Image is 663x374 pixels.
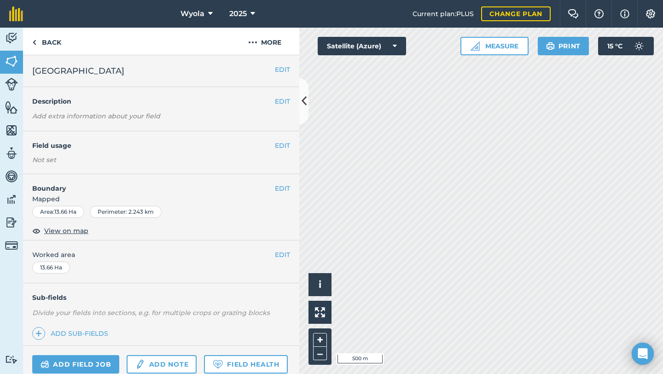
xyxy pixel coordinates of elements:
[32,262,70,274] div: 13.66 Ha
[32,309,270,317] em: Divide your fields into sections, e.g. for multiple crops or grazing blocks
[5,216,18,229] img: svg+xml;base64,PD94bWwgdmVyc2lvbj0iMS4wIiBlbmNvZGluZz0idXRmLTgiPz4KPCEtLSBHZW5lcmF0b3I6IEFkb2JlIE...
[568,9,579,18] img: Two speech bubbles overlapping with the left bubble in the forefront
[44,226,88,236] span: View on map
[313,347,327,360] button: –
[32,37,36,48] img: svg+xml;base64,PHN2ZyB4bWxucz0iaHR0cDovL3d3dy53My5vcmcvMjAwMC9zdmciIHdpZHRoPSI5IiBoZWlnaHQ9IjI0Ii...
[32,225,88,236] button: View on map
[313,333,327,347] button: +
[5,355,18,364] img: svg+xml;base64,PD94bWwgdmVyc2lvbj0iMS4wIiBlbmNvZGluZz0idXRmLTgiPz4KPCEtLSBHZW5lcmF0b3I6IEFkb2JlIE...
[546,41,555,52] img: svg+xml;base64,PHN2ZyB4bWxucz0iaHR0cDovL3d3dy53My5vcmcvMjAwMC9zdmciIHdpZHRoPSIxOSIgaGVpZ2h0PSIyNC...
[5,54,18,68] img: svg+xml;base64,PHN2ZyB4bWxucz0iaHR0cDovL3d3dy53My5vcmcvMjAwMC9zdmciIHdpZHRoPSI1NiIgaGVpZ2h0PSI2MC...
[180,8,204,19] span: Wyola
[9,6,23,21] img: fieldmargin Logo
[32,96,290,106] h4: Description
[538,37,589,55] button: Print
[308,273,331,296] button: i
[32,112,160,120] em: Add extra information about your field
[620,8,629,19] img: svg+xml;base64,PHN2ZyB4bWxucz0iaHR0cDovL3d3dy53My5vcmcvMjAwMC9zdmciIHdpZHRoPSIxNyIgaGVpZ2h0PSIxNy...
[5,193,18,206] img: svg+xml;base64,PD94bWwgdmVyc2lvbj0iMS4wIiBlbmNvZGluZz0idXRmLTgiPz4KPCEtLSBHZW5lcmF0b3I6IEFkb2JlIE...
[5,123,18,137] img: svg+xml;base64,PHN2ZyB4bWxucz0iaHR0cDovL3d3dy53My5vcmcvMjAwMC9zdmciIHdpZHRoPSI1NiIgaGVpZ2h0PSI2MC...
[35,328,42,339] img: svg+xml;base64,PHN2ZyB4bWxucz0iaHR0cDovL3d3dy53My5vcmcvMjAwMC9zdmciIHdpZHRoPSIxNCIgaGVpZ2h0PSIyNC...
[471,41,480,51] img: Ruler icon
[5,31,18,45] img: svg+xml;base64,PD94bWwgdmVyc2lvbj0iMS4wIiBlbmNvZGluZz0idXRmLTgiPz4KPCEtLSBHZW5lcmF0b3I6IEFkb2JlIE...
[413,9,474,19] span: Current plan : PLUS
[5,169,18,183] img: svg+xml;base64,PD94bWwgdmVyc2lvbj0iMS4wIiBlbmNvZGluZz0idXRmLTgiPz4KPCEtLSBHZW5lcmF0b3I6IEFkb2JlIE...
[90,206,162,218] div: Perimeter : 2.243 km
[32,250,290,260] span: Worked area
[607,37,622,55] span: 15 ° C
[41,359,49,370] img: svg+xml;base64,PD94bWwgdmVyc2lvbj0iMS4wIiBlbmNvZGluZz0idXRmLTgiPz4KPCEtLSBHZW5lcmF0b3I6IEFkb2JlIE...
[32,140,275,151] h4: Field usage
[593,9,605,18] img: A question mark icon
[275,96,290,106] button: EDIT
[645,9,656,18] img: A cog icon
[23,194,299,204] span: Mapped
[127,355,197,374] a: Add note
[23,174,275,193] h4: Boundary
[32,155,290,164] div: Not set
[23,292,299,303] h4: Sub-fields
[230,28,299,55] button: More
[248,37,257,48] img: svg+xml;base64,PHN2ZyB4bWxucz0iaHR0cDovL3d3dy53My5vcmcvMjAwMC9zdmciIHdpZHRoPSIyMCIgaGVpZ2h0PSIyNC...
[32,64,124,77] span: [GEOGRAPHIC_DATA]
[481,6,551,21] a: Change plan
[275,140,290,151] button: EDIT
[32,206,84,218] div: Area : 13.66 Ha
[23,28,70,55] a: Back
[460,37,529,55] button: Measure
[5,78,18,91] img: svg+xml;base64,PD94bWwgdmVyc2lvbj0iMS4wIiBlbmNvZGluZz0idXRmLTgiPz4KPCEtLSBHZW5lcmF0b3I6IEFkb2JlIE...
[32,225,41,236] img: svg+xml;base64,PHN2ZyB4bWxucz0iaHR0cDovL3d3dy53My5vcmcvMjAwMC9zdmciIHdpZHRoPSIxOCIgaGVpZ2h0PSIyNC...
[275,64,290,75] button: EDIT
[229,8,247,19] span: 2025
[5,146,18,160] img: svg+xml;base64,PD94bWwgdmVyc2lvbj0iMS4wIiBlbmNvZGluZz0idXRmLTgiPz4KPCEtLSBHZW5lcmF0b3I6IEFkb2JlIE...
[598,37,654,55] button: 15 °C
[275,183,290,193] button: EDIT
[630,37,648,55] img: svg+xml;base64,PD94bWwgdmVyc2lvbj0iMS4wIiBlbmNvZGluZz0idXRmLTgiPz4KPCEtLSBHZW5lcmF0b3I6IEFkb2JlIE...
[275,250,290,260] button: EDIT
[318,37,406,55] button: Satellite (Azure)
[32,327,112,340] a: Add sub-fields
[135,359,145,370] img: svg+xml;base64,PD94bWwgdmVyc2lvbj0iMS4wIiBlbmNvZGluZz0idXRmLTgiPz4KPCEtLSBHZW5lcmF0b3I6IEFkb2JlIE...
[319,279,321,290] span: i
[5,100,18,114] img: svg+xml;base64,PHN2ZyB4bWxucz0iaHR0cDovL3d3dy53My5vcmcvMjAwMC9zdmciIHdpZHRoPSI1NiIgaGVpZ2h0PSI2MC...
[315,307,325,317] img: Four arrows, one pointing top left, one top right, one bottom right and the last bottom left
[32,355,119,374] a: Add field job
[5,239,18,252] img: svg+xml;base64,PD94bWwgdmVyc2lvbj0iMS4wIiBlbmNvZGluZz0idXRmLTgiPz4KPCEtLSBHZW5lcmF0b3I6IEFkb2JlIE...
[204,355,287,374] a: Field Health
[632,343,654,365] div: Open Intercom Messenger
